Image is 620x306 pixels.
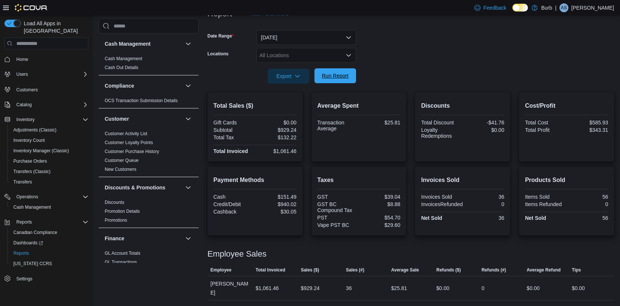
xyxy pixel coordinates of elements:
div: 36 [464,215,504,221]
a: Discounts [105,200,124,205]
div: Finance [99,249,199,270]
button: Purchase Orders [7,156,91,166]
span: Reports [16,219,32,225]
span: Users [16,71,28,77]
h3: Finance [105,235,124,242]
label: Date Range [208,33,234,39]
div: 56 [568,194,608,200]
h2: Payment Methods [213,176,297,185]
img: Cova [15,4,48,12]
span: Average Refund [527,267,561,273]
div: $25.81 [360,120,400,126]
div: Items Refunded [525,201,565,207]
div: $0.00 [257,120,297,126]
button: Compliance [184,81,193,90]
span: Inventory Manager (Classic) [13,148,69,154]
h2: Products Sold [525,176,608,185]
a: Cash Management [10,203,54,212]
button: Finance [184,234,193,243]
div: [PERSON_NAME] [208,276,253,300]
span: Reports [10,249,88,258]
h2: Discounts [421,101,504,110]
h2: Average Spent [317,101,401,110]
a: Customer Loyalty Points [105,140,153,145]
span: Tips [572,267,581,273]
div: $940.02 [257,201,297,207]
div: Total Tax [213,134,254,140]
span: Refunds (#) [482,267,506,273]
div: Total Discount [421,120,461,126]
span: Inventory Manager (Classic) [10,146,88,155]
a: Transfers [10,178,35,186]
span: Sales ($) [301,267,319,273]
div: Compliance [99,96,199,108]
div: $1,061.46 [257,148,297,154]
h2: Taxes [317,176,401,185]
button: Inventory Count [7,135,91,146]
a: Cash Management [105,56,142,61]
button: Reports [1,217,91,227]
span: Cash Management [105,56,142,62]
a: Customer Purchase History [105,149,159,154]
span: Dashboards [10,238,88,247]
button: Users [1,69,91,79]
div: GST [317,194,358,200]
button: Cash Management [7,202,91,212]
span: Total Invoiced [255,267,285,273]
span: Washington CCRS [10,259,88,268]
div: PST [317,215,358,221]
p: Burb [541,3,552,12]
span: Inventory Count [10,136,88,145]
span: Discounts [105,199,124,205]
div: Cash [213,194,254,200]
button: Catalog [1,100,91,110]
button: Settings [1,273,91,284]
span: AS [561,3,567,12]
div: $929.24 [257,127,297,133]
div: 36 [464,194,504,200]
span: Settings [13,274,88,283]
button: Compliance [105,82,182,89]
a: Adjustments (Classic) [10,126,59,134]
span: Users [13,70,88,79]
button: Operations [13,192,41,201]
strong: Net Sold [421,215,442,221]
span: Transfers (Classic) [13,169,50,175]
a: [US_STATE] CCRS [10,259,55,268]
span: Operations [16,194,38,200]
div: $151.49 [257,194,297,200]
a: OCS Transaction Submission Details [105,98,178,103]
span: Catalog [13,100,88,109]
span: Customers [13,85,88,94]
div: $343.31 [568,127,608,133]
span: OCS Transaction Submission Details [105,98,178,104]
button: Reports [7,248,91,258]
span: Reports [13,218,88,227]
span: Purchase Orders [13,158,47,164]
span: Run Report [322,72,349,79]
div: $30.05 [257,209,297,215]
span: Cash Management [13,204,51,210]
label: Locations [208,51,229,57]
button: Finance [105,235,182,242]
a: Inventory Count [10,136,48,145]
div: $585.93 [568,120,608,126]
a: Promotion Details [105,209,140,214]
div: Cashback [213,209,254,215]
div: GST BC Compound Tax [317,201,358,213]
button: Operations [1,192,91,202]
a: Home [13,55,31,64]
h3: Customer [105,115,129,123]
button: Inventory [13,115,37,124]
div: 0 [568,201,608,207]
div: $25.81 [391,284,407,293]
h3: Compliance [105,82,134,89]
span: Feedback [483,4,506,12]
div: Invoices Sold [421,194,461,200]
span: [US_STATE] CCRS [13,261,52,267]
a: Canadian Compliance [10,228,60,237]
div: Discounts & Promotions [99,198,199,228]
button: Customer [184,114,193,123]
span: Reports [13,250,29,256]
